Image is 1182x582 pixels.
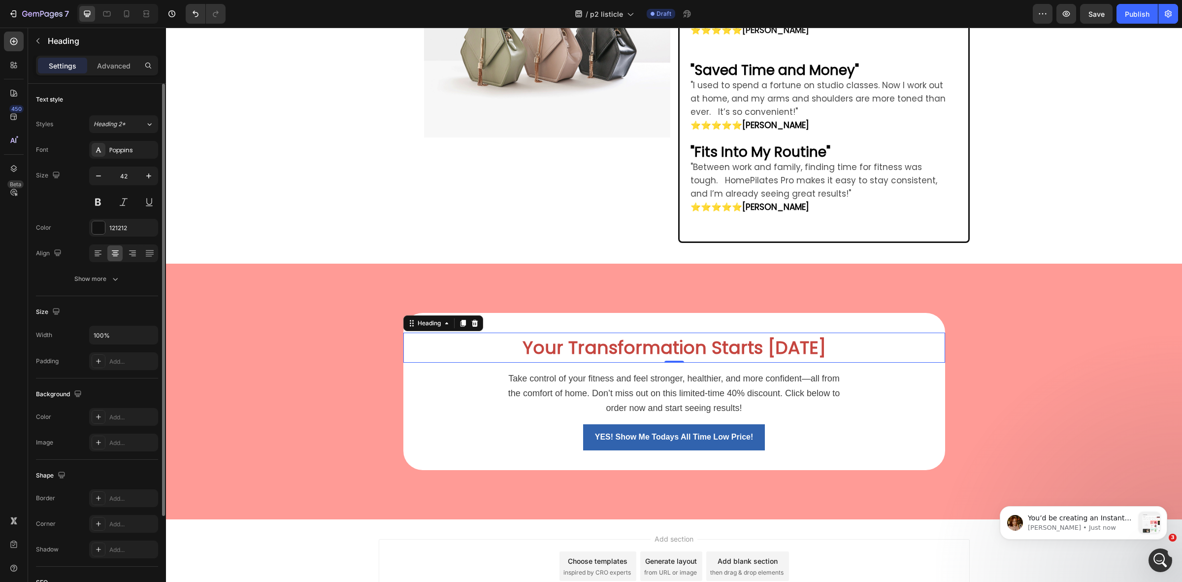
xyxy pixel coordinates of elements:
[36,412,51,421] div: Color
[525,173,576,185] strong: ⭐️⭐️⭐️⭐️⭐️
[552,528,612,539] div: Add blank section
[1169,534,1177,542] span: 3
[74,274,120,284] div: Show more
[36,145,48,154] div: Font
[166,28,1182,582] iframe: To enrich screen reader interactions, please activate Accessibility in Grammarly extension settings
[357,308,660,333] strong: Your Transformation Starts [DATE]
[109,357,156,366] div: Add...
[417,397,599,423] button: <p><span style="font-size:inherit;"><strong>YES! Show Me Todays All Time Low Price!</strong></spa...
[250,291,277,300] div: Heading
[36,357,59,366] div: Padding
[397,541,465,549] span: inspired by CRO experts
[1149,548,1172,572] iframe: Intercom live chat
[402,528,461,539] div: Choose templates
[4,4,73,24] button: 7
[109,439,156,447] div: Add...
[1125,9,1149,19] div: Publish
[36,545,59,554] div: Shadow
[525,134,771,172] span: "Between work and family, finding time for fitness was tough. HomePilates Pro makes it easy to st...
[90,326,158,344] input: Auto
[186,4,226,24] div: Undo/Redo
[525,115,664,134] strong: "Fits Into My Routine"
[657,9,671,18] span: Draft
[36,438,53,447] div: Image
[65,8,69,20] p: 7
[429,405,588,413] strong: YES! Show Me Todays All Time Low Price!
[1116,4,1158,24] button: Publish
[109,413,156,422] div: Add...
[36,388,84,401] div: Background
[36,223,51,232] div: Color
[525,52,780,90] span: "I used to spend a fortune on studio classes. Now I work out at home, and my arms and shoulders a...
[1080,4,1113,24] button: Save
[109,546,156,554] div: Add...
[478,541,531,549] span: from URL or image
[576,92,643,103] strong: [PERSON_NAME]
[89,115,158,133] button: Heading 2*
[36,247,64,260] div: Align
[36,494,55,503] div: Border
[48,35,154,47] p: Heading
[36,306,62,319] div: Size
[36,270,158,288] button: Show more
[342,346,674,385] span: Take control of your fitness and feel stronger, healthier, and more confident—all from the comfor...
[36,519,56,528] div: Corner
[36,95,63,104] div: Text style
[109,146,156,155] div: Poppins
[985,486,1182,555] iframe: Intercom notifications message
[109,520,156,529] div: Add...
[586,9,588,19] span: /
[109,494,156,503] div: Add...
[485,506,531,516] span: Add section
[525,33,693,52] strong: "Saved Time and Money"
[576,173,643,185] strong: [PERSON_NAME]
[109,224,156,233] div: 121212
[36,469,67,482] div: Shape
[36,169,62,182] div: Size
[97,61,131,71] p: Advanced
[36,120,53,129] div: Styles
[479,528,531,539] div: Generate layout
[590,9,623,19] span: p2 listicle
[1088,10,1105,18] span: Save
[7,180,24,188] div: Beta
[525,92,576,103] strong: ⭐️⭐️⭐️⭐️⭐️
[9,105,24,113] div: 450
[544,541,618,549] span: then drag & drop elements
[49,61,76,71] p: Settings
[36,331,52,340] div: Width
[94,120,126,129] span: Heading 2*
